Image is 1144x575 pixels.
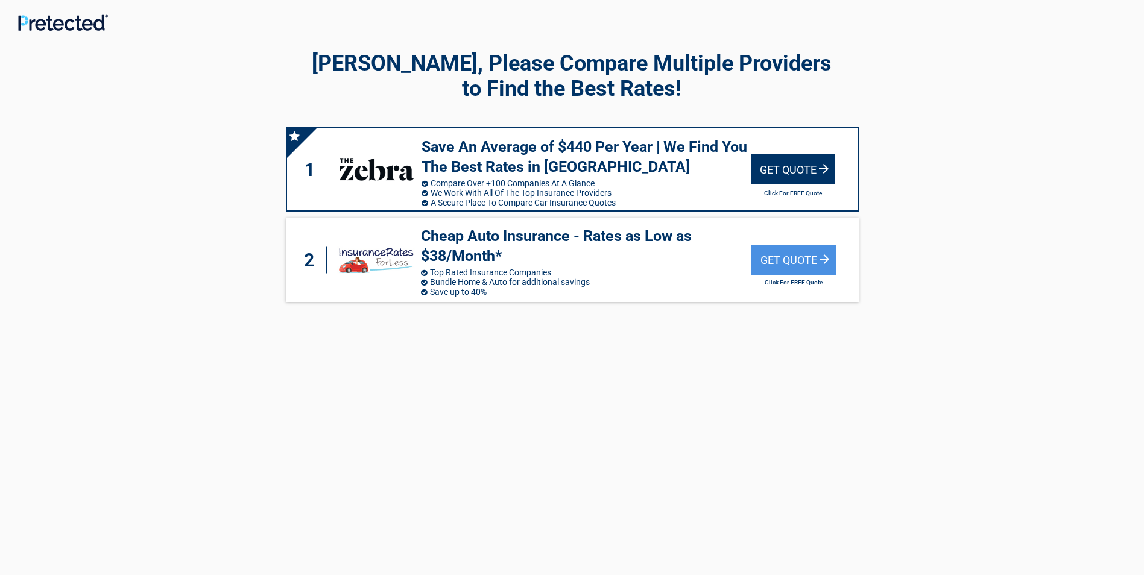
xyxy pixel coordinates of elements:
[18,14,108,31] img: Main Logo
[337,241,415,278] img: insuranceratesforless's logo
[286,51,859,101] h2: [PERSON_NAME], Please Compare Multiple Providers to Find the Best Rates!
[421,287,751,297] li: Save up to 40%
[422,198,751,207] li: A Secure Place To Compare Car Insurance Quotes
[422,188,751,198] li: We Work With All Of The Top Insurance Providers
[338,151,415,188] img: thezebra's logo
[751,245,836,275] div: Get Quote
[422,137,751,177] h3: Save An Average of $440 Per Year | We Find You The Best Rates in [GEOGRAPHIC_DATA]
[422,178,751,188] li: Compare Over +100 Companies At A Glance
[298,247,327,274] div: 2
[421,227,751,266] h3: Cheap Auto Insurance - Rates as Low as $38/Month*
[751,154,835,184] div: Get Quote
[299,156,328,183] div: 1
[421,268,751,277] li: Top Rated Insurance Companies
[421,277,751,287] li: Bundle Home & Auto for additional savings
[751,279,836,286] h2: Click For FREE Quote
[751,190,835,196] h2: Click For FREE Quote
